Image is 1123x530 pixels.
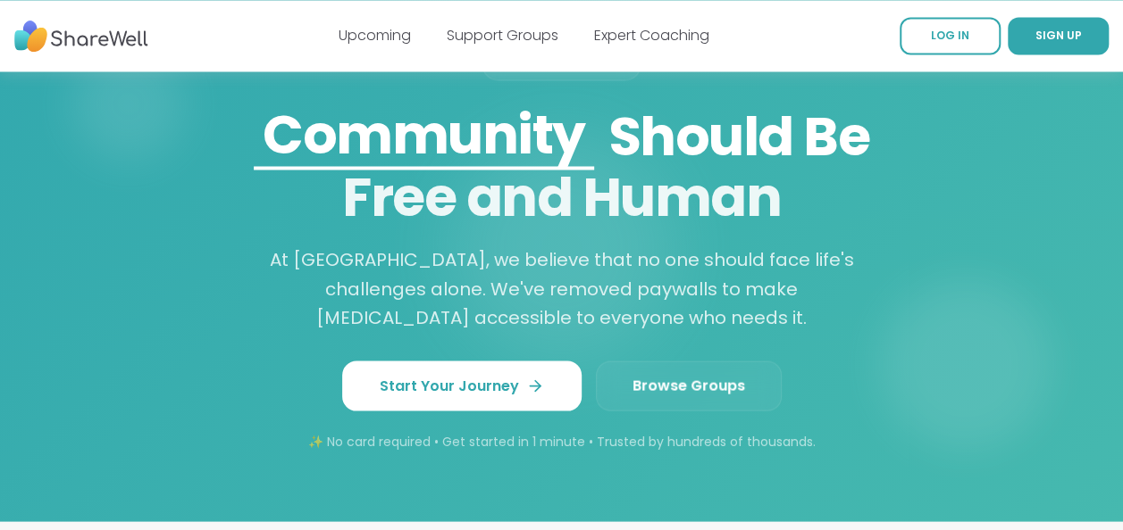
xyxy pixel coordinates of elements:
p: At [GEOGRAPHIC_DATA], we believe that no one should face life's challenges alone. We've removed p... [262,244,862,332]
a: Upcoming [339,25,411,46]
span: SIGN UP [1035,28,1082,43]
span: Start Your Journey [380,375,544,396]
a: Expert Coaching [594,25,709,46]
span: LOG IN [931,28,969,43]
a: Support Groups [447,25,558,46]
img: ShareWell Nav Logo [14,12,148,61]
a: Start Your Journey [342,360,582,410]
div: Community [254,100,594,168]
a: SIGN UP [1008,17,1109,54]
span: Free and Human [342,159,781,234]
span: Browse Groups [633,375,745,396]
span: Should Be [105,102,1019,170]
p: ✨ No card required • Get started in 1 minute • Trusted by hundreds of thousands. [105,432,1019,450]
a: Browse Groups [596,360,782,410]
a: LOG IN [900,17,1001,54]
